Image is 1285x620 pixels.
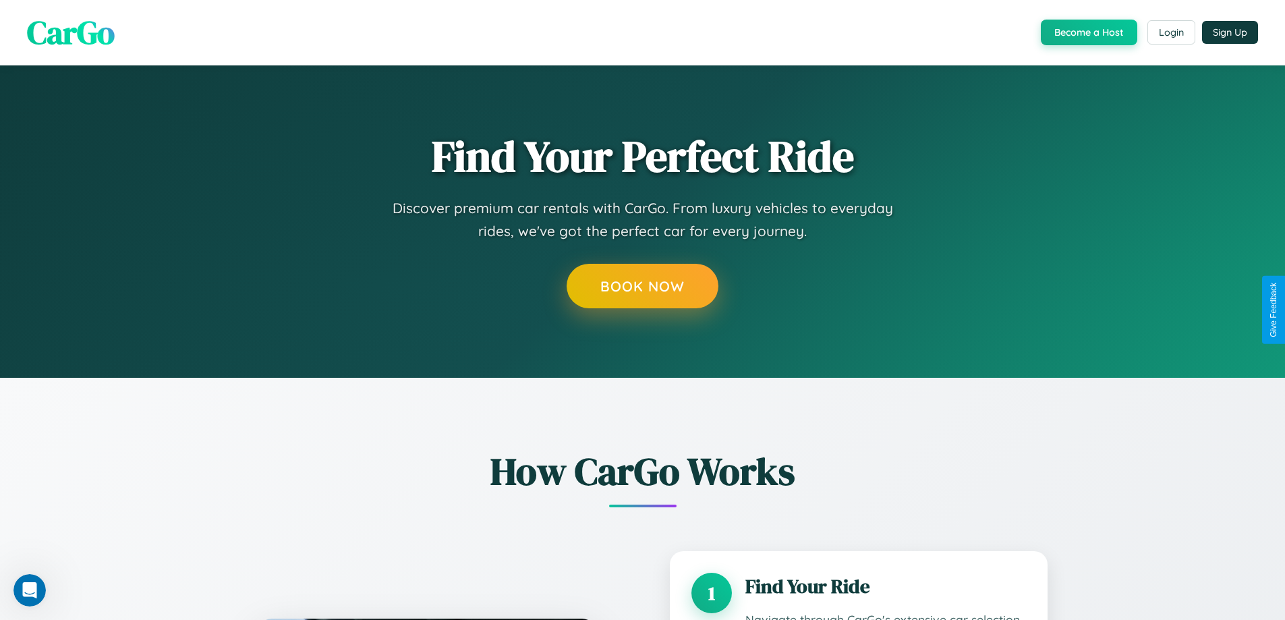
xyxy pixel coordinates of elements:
[27,10,115,55] span: CarGo
[1269,283,1278,337] div: Give Feedback
[432,133,854,180] h1: Find Your Perfect Ride
[691,573,732,613] div: 1
[745,573,1026,600] h3: Find Your Ride
[1202,21,1258,44] button: Sign Up
[238,445,1048,497] h2: How CarGo Works
[13,574,46,607] iframe: Intercom live chat
[373,197,913,242] p: Discover premium car rentals with CarGo. From luxury vehicles to everyday rides, we've got the pe...
[567,264,718,308] button: Book Now
[1041,20,1137,45] button: Become a Host
[1147,20,1195,45] button: Login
